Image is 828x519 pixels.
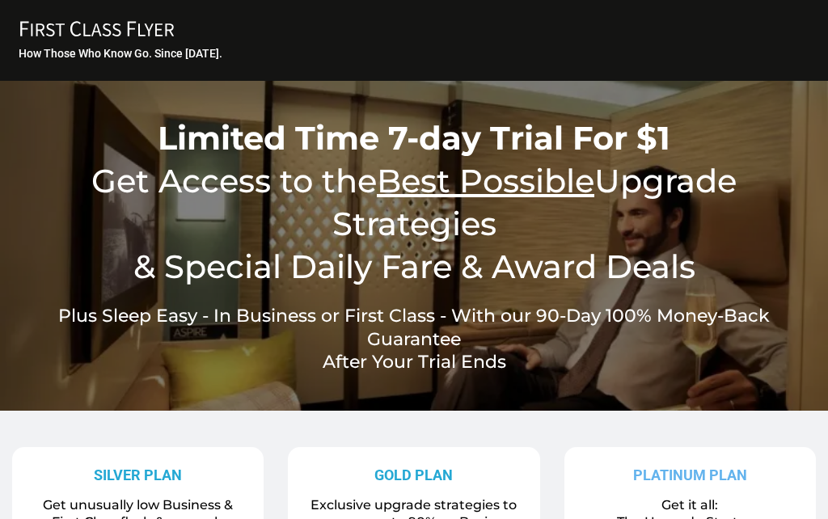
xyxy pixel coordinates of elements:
[58,305,770,350] span: Plus Sleep Easy - In Business or First Class - With our 90-Day 100% Money-Back Guarantee
[323,351,506,373] span: After Your Trial Ends
[94,466,182,483] strong: SILVER PLAN
[661,497,718,513] span: Get it all:
[19,46,812,61] h3: How Those Who Know Go. Since [DATE].
[91,161,737,243] span: Get Access to the Upgrade Strategies
[158,118,670,158] span: Limited Time 7-day Trial For $1
[133,247,695,286] span: & Special Daily Fare & Award Deals
[633,466,747,483] strong: PLATINUM PLAN
[43,497,233,513] span: Get unusually low Business &
[374,466,453,483] strong: GOLD PLAN
[377,161,594,200] u: Best Possible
